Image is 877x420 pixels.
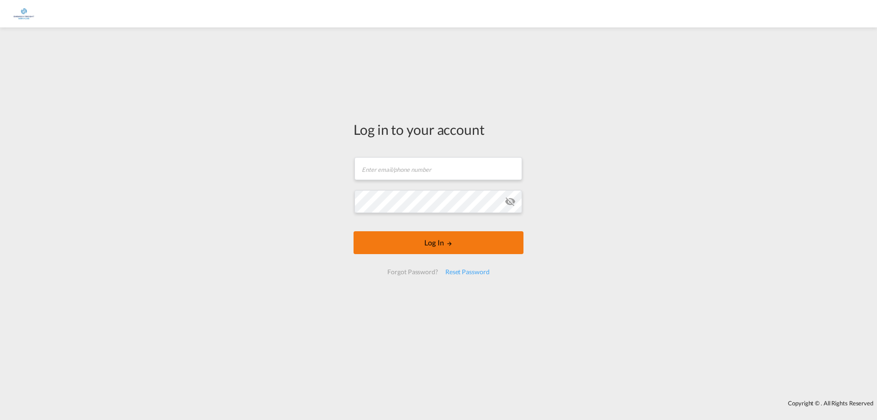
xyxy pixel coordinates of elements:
[505,196,516,207] md-icon: icon-eye-off
[354,120,523,139] div: Log in to your account
[442,264,493,280] div: Reset Password
[354,157,522,180] input: Enter email/phone number
[384,264,441,280] div: Forgot Password?
[354,231,523,254] button: LOGIN
[14,4,34,24] img: e1326340b7c511ef854e8d6a806141ad.jpg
